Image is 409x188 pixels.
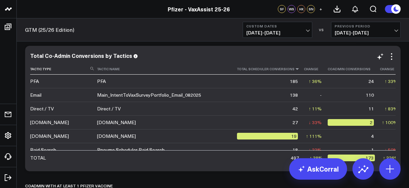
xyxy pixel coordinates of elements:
[382,119,398,126] div: ↑ 100%
[328,119,374,126] div: 2
[97,147,165,153] div: Pneumo Scheduler Paid Search
[293,147,298,153] div: 18
[369,105,374,112] div: 11
[317,5,325,13] button: +
[97,105,121,112] div: Direct / TV
[97,64,237,75] th: Tactic Name
[97,92,201,98] div: Main_IntentToVaxSurveyPortfolio_Email_082025
[30,119,69,126] div: [DOMAIN_NAME]
[309,119,322,126] div: ↓ 33%
[306,133,322,139] div: ↑ 111%
[371,133,374,139] div: 4
[290,92,298,98] div: 138
[385,147,398,153] div: ↓ 50%
[383,155,399,161] div: ↑ 226%
[97,78,106,85] div: PFA
[289,158,347,180] a: AskCorral
[331,22,401,38] button: Previous Period[DATE]-[DATE]
[385,78,398,85] div: ↑ 33%
[335,30,397,35] span: [DATE] - [DATE]
[246,24,309,28] b: Custom Dates
[291,155,299,161] div: 497
[288,5,296,13] div: WS
[293,119,298,126] div: 27
[278,5,286,13] div: SF
[335,24,397,28] b: Previous Period
[328,64,380,75] th: Coadmin Conversions
[246,30,309,35] span: [DATE] - [DATE]
[371,147,374,153] div: 1
[237,64,304,75] th: Total Scheduler Conversions
[309,105,322,112] div: ↑ 11%
[168,5,230,13] a: Pfizer - VaxAssist 25-26
[307,5,315,13] div: SN
[385,105,398,112] div: ↑ 83%
[243,22,312,38] button: Custom Dates[DATE]-[DATE]
[30,64,97,75] th: Tactic Type
[290,78,298,85] div: 185
[237,133,298,139] div: 19
[25,26,74,33] a: GTM (25/26 Edition)
[320,92,322,98] div: -
[309,147,322,153] div: ↓ 22%
[380,64,404,75] th: Change
[30,147,56,153] div: Paid Search
[30,92,42,98] div: Email
[316,28,328,32] div: VS
[97,133,136,139] div: [DOMAIN_NAME]
[328,155,375,161] div: 173
[293,105,298,112] div: 42
[319,7,322,11] span: +
[30,52,132,59] div: Total Co-Admin Conversions by Tactics
[30,155,46,161] div: TOTAL
[304,64,328,75] th: Change
[30,105,54,112] div: Direct / TV
[369,78,374,85] div: 24
[97,119,136,126] div: [DOMAIN_NAME]
[297,5,305,13] div: HK
[30,133,69,139] div: [DOMAIN_NAME]
[30,78,39,85] div: PFA
[366,92,374,98] div: 110
[310,155,323,161] div: ↑ 38%
[309,78,322,85] div: ↑ 36%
